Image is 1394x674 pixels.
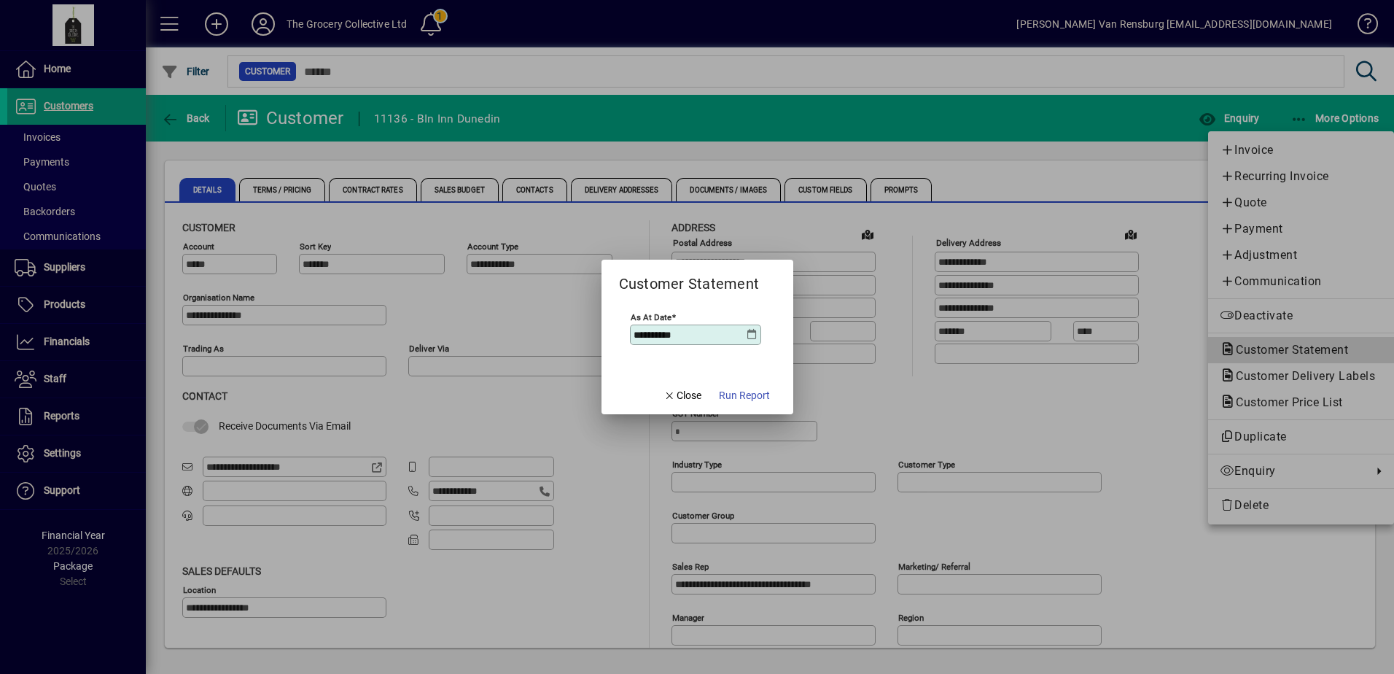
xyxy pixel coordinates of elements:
span: Run Report [719,388,770,403]
h2: Customer Statement [601,260,777,295]
span: Close [663,388,701,403]
button: Close [658,382,707,408]
button: Run Report [713,382,776,408]
mat-label: As at Date [631,312,671,322]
